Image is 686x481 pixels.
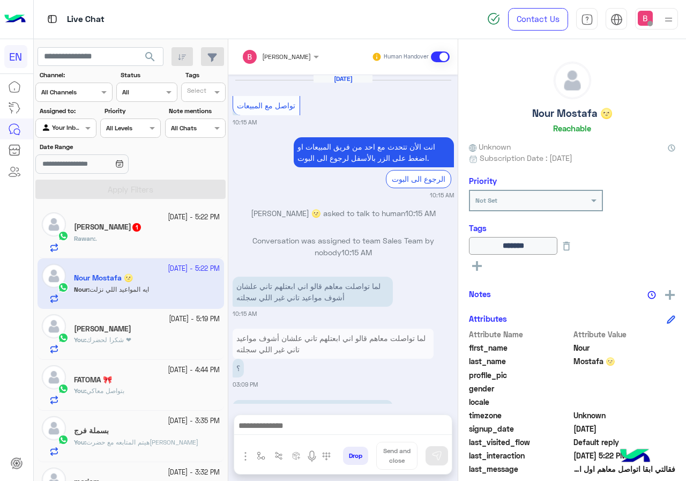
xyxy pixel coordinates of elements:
[469,314,507,323] h6: Attributes
[42,314,66,338] img: defaultAdmin.png
[553,123,591,133] h6: Reachable
[42,365,66,389] img: defaultAdmin.png
[294,137,454,167] p: 30/9/2025, 10:15 AM
[86,438,198,446] span: هيتم المتابعه مع حضرتك
[508,8,568,31] a: Contact Us
[74,223,142,232] h5: Rawan Yahya
[74,375,112,384] h5: FATOMA 🎀
[74,336,85,344] span: You
[58,231,69,241] img: WhatsApp
[573,436,676,448] span: Default reply
[314,75,372,83] h6: [DATE]
[469,436,571,448] span: last_visited_flow
[74,336,86,344] b: :
[469,176,497,186] h6: Priority
[74,438,85,446] span: You
[233,400,393,430] p: 30/9/2025, 3:09 PM
[665,290,675,300] img: add
[573,342,676,353] span: Nour
[288,447,305,465] button: create order
[233,118,257,127] small: 10:15 AM
[405,209,436,218] span: 10:15 AM
[343,447,368,465] button: Drop
[305,450,318,463] img: send voice note
[573,463,676,475] span: فقالتي ابقا اتواصل معاهم اول الشهر واغيرو
[469,289,491,299] h6: Notes
[532,107,613,120] h5: Nour Mostafa 🌝
[105,106,160,116] label: Priority
[480,152,572,164] span: Subscription Date : [DATE]
[67,12,105,27] p: Live Chat
[42,212,66,236] img: defaultAdmin.png
[233,329,434,359] p: 30/9/2025, 3:09 PM
[233,380,258,389] small: 03:09 PM
[573,450,676,461] span: 2025-10-01T14:22:14.071Z
[469,423,571,434] span: signup_date
[573,383,676,394] span: null
[4,45,27,68] div: EN
[573,356,676,367] span: Mostafa 🌝
[469,223,675,233] h6: Tags
[74,387,86,395] b: :
[292,452,301,460] img: create order
[46,12,59,26] img: tab
[121,70,176,80] label: Status
[431,450,442,461] img: send message
[86,387,124,395] span: بتواصل معاكي
[42,416,66,440] img: defaultAdmin.png
[185,86,206,98] div: Select
[86,336,131,344] span: شكرا لحضرك ❤
[95,234,97,242] span: .
[239,450,252,463] img: send attachment
[74,438,86,446] b: :
[376,442,417,470] button: Send and close
[469,342,571,353] span: first_name
[469,450,571,461] span: last_interaction
[581,13,593,26] img: tab
[573,329,676,340] span: Attribute Value
[469,329,571,340] span: Attribute Name
[252,447,270,465] button: select flow
[257,452,265,460] img: select flow
[384,53,429,61] small: Human Handover
[469,141,511,152] span: Unknown
[58,383,69,394] img: WhatsApp
[576,8,598,31] a: tab
[638,11,653,26] img: userImage
[233,277,393,307] p: 30/9/2025, 10:15 AM
[58,332,69,343] img: WhatsApp
[322,452,331,461] img: make a call
[469,356,571,367] span: last_name
[144,50,156,63] span: search
[74,234,94,242] span: Rawan
[168,365,220,375] small: [DATE] - 4:44 PM
[475,196,497,204] b: Not Set
[270,447,288,465] button: Trigger scenario
[233,309,257,318] small: 10:15 AM
[341,248,372,257] span: 10:15 AM
[233,235,454,258] p: Conversation was assigned to team Sales Team by nobody
[169,314,220,324] small: [DATE] - 5:19 PM
[469,383,571,394] span: gender
[169,106,224,116] label: Note mentions
[430,191,454,199] small: 10:15 AM
[233,359,244,378] p: 30/9/2025, 3:09 PM
[137,47,163,70] button: search
[40,70,111,80] label: Channel:
[616,438,654,476] img: hulul-logo.png
[74,234,95,242] b: :
[662,13,675,26] img: profile
[573,423,676,434] span: 2025-01-13T20:48:45.708Z
[386,170,451,188] div: الرجوع الى البوت
[573,410,676,421] span: Unknown
[35,180,226,199] button: Apply Filters
[237,101,295,110] span: تواصل مع المبيعات
[185,70,225,80] label: Tags
[469,396,571,408] span: locale
[233,208,454,219] p: [PERSON_NAME] 🌝 asked to talk to human
[40,142,160,152] label: Date Range
[262,53,311,61] span: [PERSON_NAME]
[469,410,571,421] span: timezone
[74,387,85,395] span: You
[554,62,591,99] img: defaultAdmin.png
